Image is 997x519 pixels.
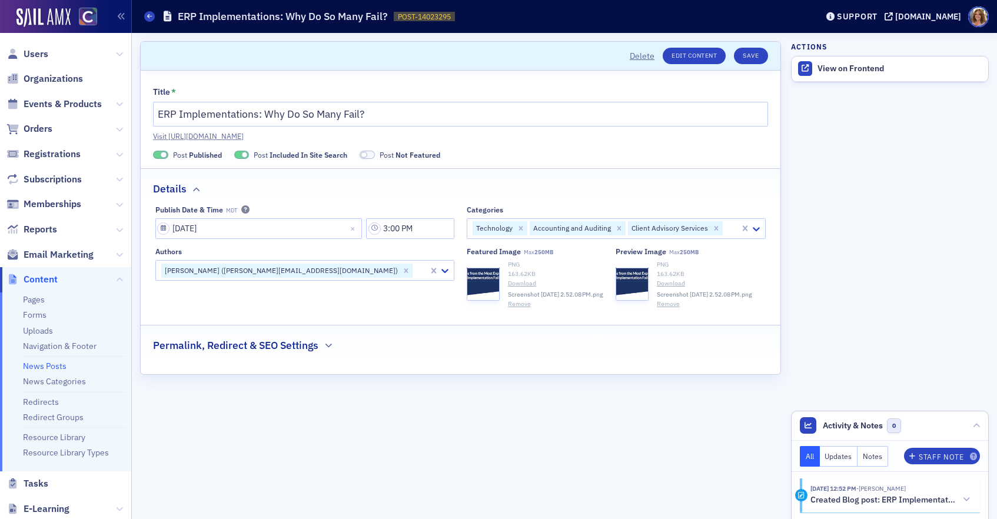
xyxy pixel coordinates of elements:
div: Remove Cheryl Moss (cheryl@cocpa.org) [400,264,413,278]
a: Redirect Groups [23,412,84,422]
span: Reports [24,223,57,236]
span: Email Marketing [24,248,94,261]
a: News Posts [23,361,67,371]
input: MM/DD/YYYY [155,218,363,239]
a: Redirects [23,397,59,407]
button: Close [346,218,362,239]
span: Published [153,151,168,159]
a: Pages [23,294,45,305]
button: All [800,446,820,467]
time: 9/11/2025 12:52 PM [810,484,856,493]
span: Post [254,149,347,160]
div: Remove Client Advisory Services [710,221,723,235]
span: Screenshot [DATE] 2.52.08 PM.png [508,290,603,300]
a: Visit [URL][DOMAIN_NAME] [153,131,768,141]
h4: Actions [791,41,827,52]
span: Organizations [24,72,83,85]
img: SailAMX [16,8,71,27]
span: Lauren Standiford [856,484,906,493]
div: Title [153,87,170,98]
a: Users [6,48,48,61]
span: Included In Site Search [270,150,347,159]
a: Resource Library [23,432,85,443]
span: 0 [887,418,902,433]
a: Download [508,279,603,288]
div: Technology [473,221,514,235]
button: Remove [508,300,531,309]
div: Authors [155,247,182,256]
h2: Details [153,181,187,197]
span: Orders [24,122,52,135]
a: Memberships [6,198,81,211]
a: Events & Products [6,98,102,111]
h2: Permalink, Redirect & SEO Settings [153,338,318,353]
span: Post [380,149,440,160]
a: Subscriptions [6,173,82,186]
span: E-Learning [24,503,69,515]
div: 163.62 KB [508,270,603,279]
div: Remove Accounting and Auditing [613,221,626,235]
span: POST-14023295 [398,12,451,22]
span: Post [173,149,222,160]
abbr: This field is required [171,87,176,98]
div: PNG [657,260,752,270]
span: 250MB [680,248,699,256]
div: Staff Note [919,454,963,460]
button: Updates [820,446,858,467]
span: Activity & Notes [823,420,883,432]
a: Tasks [6,477,48,490]
span: MDT [226,207,237,214]
span: Max [669,248,699,256]
span: Max [524,248,553,256]
button: [DOMAIN_NAME] [885,12,965,21]
button: Remove [657,300,680,309]
a: View on Frontend [792,56,988,81]
div: View on Frontend [817,64,982,74]
div: [DOMAIN_NAME] [895,11,961,22]
div: [PERSON_NAME] ([PERSON_NAME][EMAIL_ADDRESS][DOMAIN_NAME]) [161,264,400,278]
a: Orders [6,122,52,135]
span: Screenshot [DATE] 2.52.08 PM.png [657,290,752,300]
h5: Created Blog post: ERP Implementations: Why Do So Many Fail? [810,495,958,505]
div: Accounting and Auditing [530,221,613,235]
span: Not Featured [360,151,375,159]
div: Support [837,11,878,22]
a: Uploads [23,325,53,336]
a: Resource Library Types [23,447,109,458]
button: Save [734,48,767,64]
div: Publish Date & Time [155,205,223,214]
span: Memberships [24,198,81,211]
a: Email Marketing [6,248,94,261]
span: Included In Site Search [234,151,250,159]
span: Events & Products [24,98,102,111]
div: Preview image [616,247,666,256]
span: Published [189,150,222,159]
input: 00:00 AM [366,218,454,239]
button: Notes [858,446,888,467]
span: Users [24,48,48,61]
h1: ERP Implementations: Why Do So Many Fail? [178,9,388,24]
div: Client Advisory Services [628,221,710,235]
a: Download [657,279,752,288]
div: Categories [467,205,503,214]
a: E-Learning [6,503,69,515]
button: Delete [630,50,654,62]
div: Remove Technology [514,221,527,235]
span: Registrations [24,148,81,161]
div: 163.62 KB [657,270,752,279]
a: Navigation & Footer [23,341,97,351]
div: PNG [508,260,603,270]
a: Forms [23,310,46,320]
span: Subscriptions [24,173,82,186]
img: SailAMX [79,8,97,26]
a: View Homepage [71,8,97,28]
a: Organizations [6,72,83,85]
button: Staff Note [904,448,980,464]
span: 250MB [534,248,553,256]
a: Edit Content [663,48,726,64]
span: Tasks [24,477,48,490]
span: Not Featured [396,150,440,159]
a: News Categories [23,376,86,387]
a: Registrations [6,148,81,161]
